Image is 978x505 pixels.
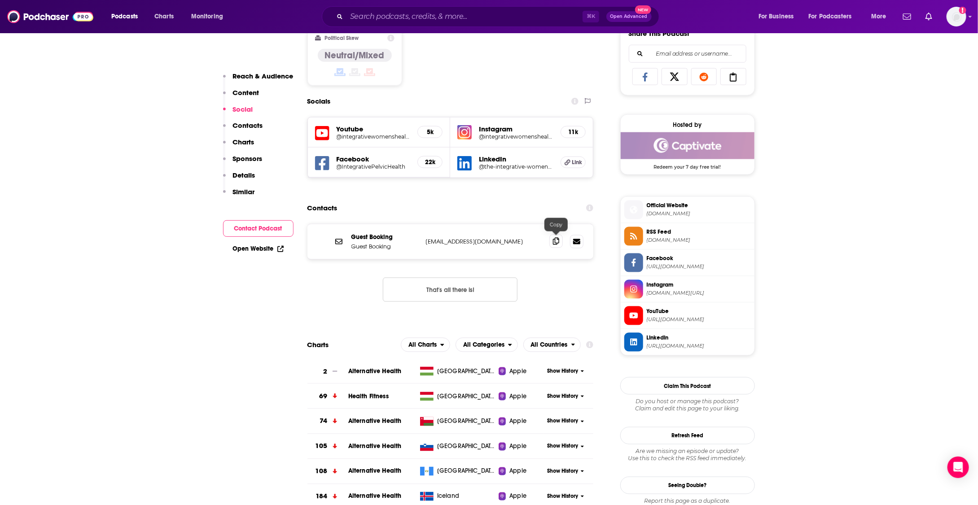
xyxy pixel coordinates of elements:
[509,467,526,476] span: Apple
[223,154,263,171] button: Sponsors
[348,367,402,375] span: Alternative Health
[307,340,329,349] h2: Charts
[624,200,751,219] a: Official Website[DOMAIN_NAME]
[947,7,966,26] span: Logged in as tiffanymiller
[803,9,865,24] button: open menu
[456,338,518,352] button: open menu
[523,338,581,352] button: open menu
[544,367,587,375] button: Show History
[408,342,437,348] span: All Charts
[401,338,450,352] h2: Platforms
[621,132,754,169] a: Captivate Deal: Redeem your 7 day free trial!
[479,133,553,140] a: @integrativewomenshealth
[509,442,526,451] span: Apple
[620,398,755,413] div: Claim and edit this page to your liking.
[544,443,587,450] button: Show History
[437,492,459,501] span: Iceland
[330,6,668,27] div: Search podcasts, credits, & more...
[509,367,526,376] span: Apple
[337,133,411,140] a: @integrativewomenshealth
[635,5,651,14] span: New
[233,171,255,179] p: Details
[223,72,294,88] button: Reach & Audience
[233,154,263,163] p: Sponsors
[759,10,794,23] span: For Business
[417,367,499,376] a: [GEOGRAPHIC_DATA]
[632,68,658,85] a: Share on Facebook
[624,253,751,272] a: Facebook[URL][DOMAIN_NAME]
[624,280,751,299] a: Instagram[DOMAIN_NAME][URL]
[499,367,544,376] a: Apple
[316,492,327,502] h3: 184
[809,10,852,23] span: For Podcasters
[499,392,544,401] a: Apple
[610,14,648,19] span: Open Advanced
[629,29,690,38] h3: Share This Podcast
[111,10,138,23] span: Podcasts
[647,263,751,270] span: https://www.facebook.com/IntegrativePelvicHealth
[636,45,739,62] input: Email address or username...
[647,343,751,349] span: https://www.linkedin.com/company/the-integrative-women-s-health-institute/
[691,68,717,85] a: Share on Reddit
[425,158,435,166] h5: 22k
[417,467,499,476] a: [GEOGRAPHIC_DATA]
[223,138,254,154] button: Charts
[479,155,553,163] h5: LinkedIn
[348,467,402,475] a: Alternative Health
[307,459,348,484] a: 108
[437,367,496,376] span: Hungary
[647,254,751,262] span: Facebook
[417,417,499,426] a: [GEOGRAPHIC_DATA]
[233,72,294,80] p: Reach & Audience
[223,121,263,138] button: Contacts
[620,448,755,462] div: Are we missing an episode or update? Use this to check the RSS feed immediately.
[346,9,583,24] input: Search podcasts, credits, & more...
[561,157,586,168] a: Link
[307,434,348,459] a: 105
[456,338,518,352] h2: Categories
[7,8,93,25] a: Podchaser - Follow, Share and Rate Podcasts
[307,93,331,110] h2: Socials
[463,342,504,348] span: All Categories
[865,9,898,24] button: open menu
[307,409,348,434] a: 74
[337,125,411,133] h5: Youtube
[947,457,969,478] div: Open Intercom Messenger
[348,492,402,500] a: Alternative Health
[629,45,746,63] div: Search followers
[523,338,581,352] h2: Countries
[544,218,568,231] div: Copy
[479,163,553,170] a: @the-integrative-women-s-health-institute/
[233,187,255,196] p: Similar
[544,392,587,400] button: Show History
[647,228,751,236] span: RSS Feed
[149,9,179,24] a: Charts
[233,88,259,97] p: Content
[351,243,419,250] p: Guest Booking
[337,155,411,163] h5: Facebook
[417,442,499,451] a: [GEOGRAPHIC_DATA]
[624,333,751,352] a: Linkedin[URL][DOMAIN_NAME]
[348,418,402,425] a: Alternative Health
[499,467,544,476] a: Apple
[417,492,499,501] a: Iceland
[583,11,599,22] span: ⌘ K
[315,466,327,477] h3: 108
[437,392,496,401] span: Hungary
[437,417,496,426] span: Oman
[351,233,419,241] p: Guest Booking
[647,210,751,217] span: integrativewomenshealthinstitute.com
[752,9,805,24] button: open menu
[647,237,751,244] span: feeds.captivate.fm
[647,316,751,323] span: https://www.youtube.com/@integrativewomenshealth
[348,392,389,400] a: Health Fitness
[325,35,359,41] h2: Political Skew
[620,398,755,405] span: Do you host or manage this podcast?
[337,163,411,170] a: @IntegrativePelvicHealth
[223,187,255,204] button: Similar
[479,125,553,133] h5: Instagram
[568,128,578,136] h5: 11k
